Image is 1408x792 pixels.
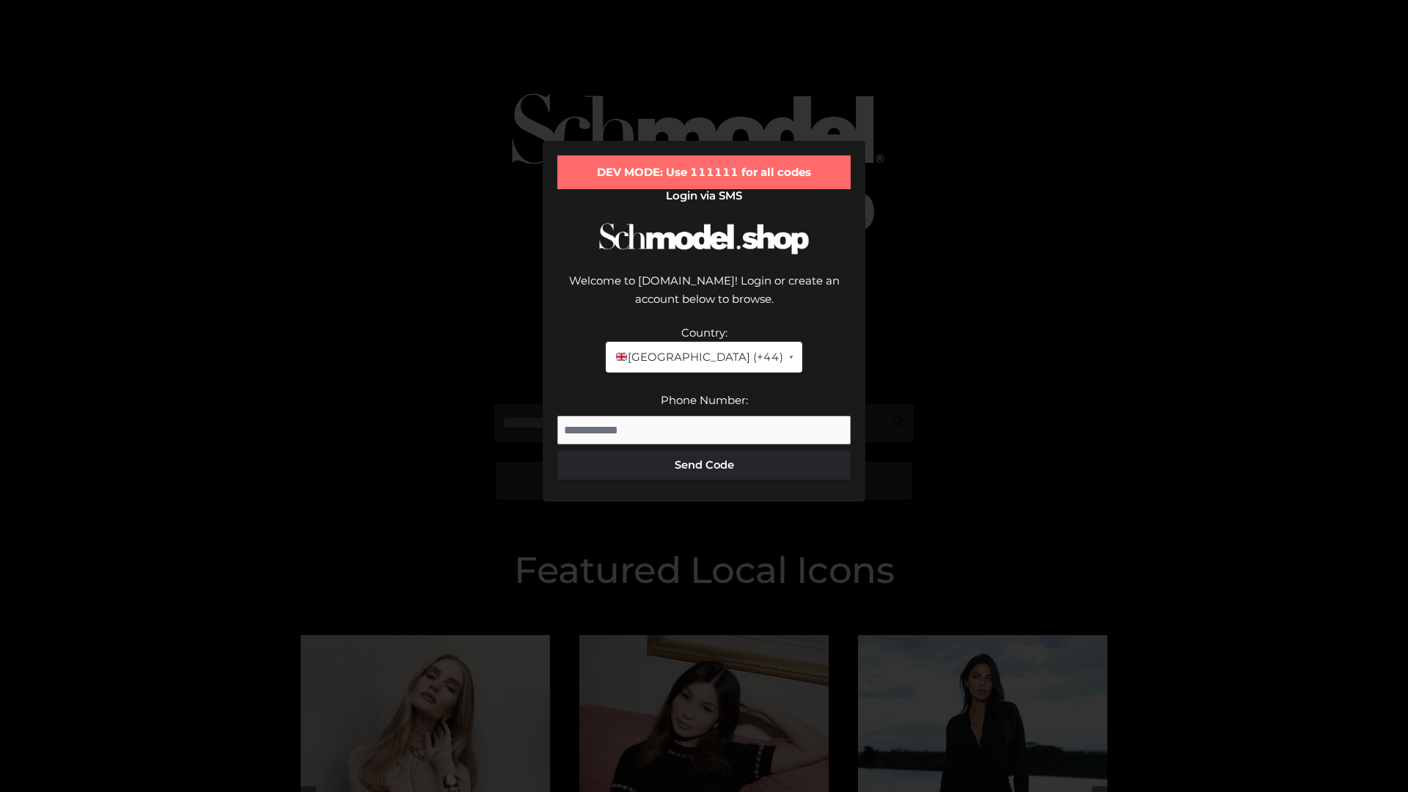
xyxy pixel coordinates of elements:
img: 🇬🇧 [616,351,627,362]
label: Phone Number: [661,393,748,407]
div: DEV MODE: Use 111111 for all codes [557,155,851,189]
img: Schmodel Logo [594,210,814,268]
button: Send Code [557,450,851,480]
label: Country: [681,326,727,340]
div: Welcome to [DOMAIN_NAME]! Login or create an account below to browse. [557,271,851,323]
h2: Login via SMS [557,189,851,202]
span: [GEOGRAPHIC_DATA] (+44) [615,348,782,367]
